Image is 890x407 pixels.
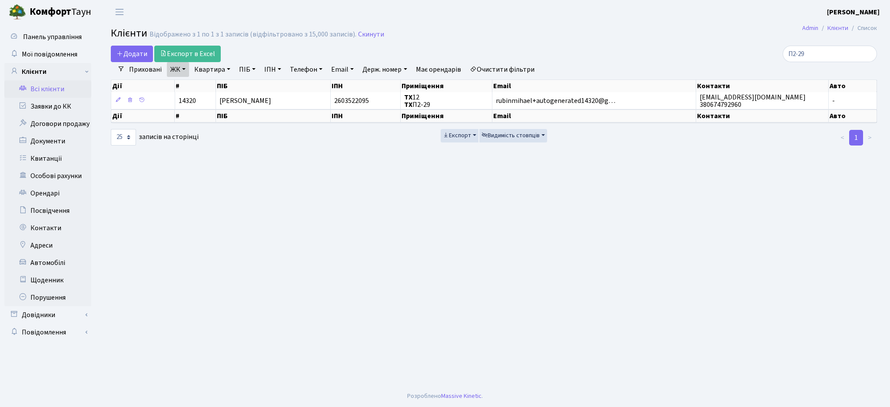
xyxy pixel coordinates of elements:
[111,129,199,146] label: записів на сторінці
[827,23,848,33] a: Клієнти
[482,131,540,140] span: Видимість стовпців
[412,62,465,77] a: Має орендарів
[4,202,91,219] a: Посвідчення
[802,23,818,33] a: Admin
[848,23,877,33] li: Список
[126,62,165,77] a: Приховані
[496,96,615,106] span: rubinmihael+autogenerated14320@g…
[441,129,478,142] button: Експорт
[401,109,492,122] th: Приміщення
[441,391,482,400] a: Massive Kinetic
[149,30,356,39] div: Відображено з 1 по 1 з 1 записів (відфільтровано з 15,000 записів).
[783,46,877,62] input: Пошук...
[404,100,412,109] b: ТХ
[175,109,216,122] th: #
[849,130,863,146] a: 1
[4,28,91,46] a: Панель управління
[116,49,147,59] span: Додати
[359,62,410,77] a: Держ. номер
[261,62,285,77] a: ІПН
[331,109,401,122] th: ІПН
[111,129,136,146] select: записів на сторінці
[4,324,91,341] a: Повідомлення
[4,306,91,324] a: Довідники
[4,254,91,271] a: Автомобілі
[111,46,153,62] a: Додати
[700,93,806,109] span: [EMAIL_ADDRESS][DOMAIN_NAME] 380674792960
[4,185,91,202] a: Орендарі
[334,96,369,106] span: 2603522095
[328,62,357,77] a: Email
[22,50,77,59] span: Мої повідомлення
[696,109,828,122] th: Контакти
[407,391,483,401] div: Розроблено .
[832,96,835,106] span: -
[216,80,331,92] th: ПІБ
[4,98,91,115] a: Заявки до КК
[829,109,877,122] th: Авто
[167,62,189,77] a: ЖК
[827,7,880,17] a: [PERSON_NAME]
[4,80,91,98] a: Всі клієнти
[4,132,91,150] a: Документи
[4,167,91,185] a: Особові рахунки
[4,271,91,289] a: Щоденник
[154,46,221,62] a: Експорт в Excel
[358,30,384,39] a: Скинути
[4,63,91,80] a: Клієнти
[109,5,130,19] button: Переключити навігацію
[404,93,412,102] b: ТХ
[236,62,259,77] a: ПІБ
[4,115,91,132] a: Договори продажу
[111,109,175,122] th: Дії
[829,80,877,92] th: Авто
[179,96,196,106] span: 14320
[4,150,91,167] a: Квитанції
[4,289,91,306] a: Порушення
[111,26,147,41] span: Клієнти
[443,131,471,140] span: Експорт
[191,62,234,77] a: Квартира
[4,219,91,237] a: Контакти
[9,3,26,21] img: logo.png
[4,237,91,254] a: Адреси
[219,96,271,106] span: [PERSON_NAME]
[789,19,890,37] nav: breadcrumb
[23,32,82,42] span: Панель управління
[30,5,91,20] span: Таун
[492,109,696,122] th: Email
[404,93,430,109] span: 12 П2-29
[492,80,696,92] th: Email
[111,80,175,92] th: Дії
[4,46,91,63] a: Мої повідомлення
[175,80,216,92] th: #
[286,62,326,77] a: Телефон
[479,129,547,142] button: Видимість стовпців
[30,5,71,19] b: Комфорт
[401,80,492,92] th: Приміщення
[216,109,331,122] th: ПІБ
[331,80,401,92] th: ІПН
[466,62,538,77] a: Очистити фільтри
[696,80,828,92] th: Контакти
